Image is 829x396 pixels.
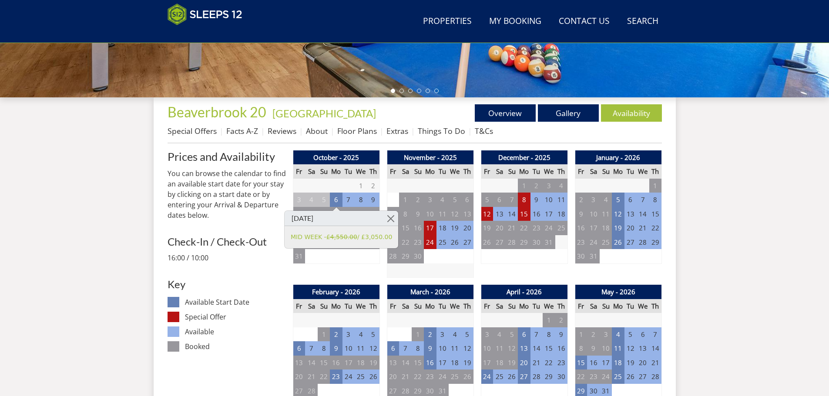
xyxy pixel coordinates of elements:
[355,299,367,313] th: We
[624,12,662,31] a: Search
[168,253,286,263] p: 16:00 / 10:00
[318,327,330,342] td: 1
[649,299,661,313] th: Th
[624,356,637,370] td: 19
[461,193,473,207] td: 6
[575,356,587,370] td: 15
[337,126,377,136] a: Floor Plans
[318,299,330,313] th: Su
[330,207,342,221] td: 13
[530,179,543,193] td: 2
[367,327,379,342] td: 5
[506,356,518,370] td: 19
[600,193,612,207] td: 4
[587,193,599,207] td: 3
[330,164,342,179] th: Mo
[624,235,637,250] td: 27
[305,356,317,370] td: 14
[291,233,392,242] a: MID WEEK -£4,550.00/ £3,050.00
[293,285,379,299] th: February - 2026
[168,103,269,120] a: Beaverbrook 20
[449,341,461,356] td: 11
[637,299,649,313] th: We
[367,207,379,221] td: 16
[637,327,649,342] td: 6
[387,164,399,179] th: Fr
[587,235,599,250] td: 24
[600,235,612,250] td: 25
[424,221,436,235] td: 17
[330,299,342,313] th: Mo
[330,356,342,370] td: 16
[518,327,530,342] td: 6
[518,341,530,356] td: 13
[168,150,286,163] h2: Prices and Availability
[649,207,661,221] td: 15
[399,341,411,356] td: 7
[575,193,587,207] td: 2
[575,327,587,342] td: 1
[555,341,567,356] td: 16
[649,341,661,356] td: 14
[506,207,518,221] td: 14
[637,235,649,250] td: 28
[318,207,330,221] td: 12
[518,164,530,179] th: Mo
[600,221,612,235] td: 18
[587,341,599,356] td: 9
[399,249,411,263] td: 29
[436,235,449,250] td: 25
[543,207,555,221] td: 17
[530,235,543,250] td: 30
[475,104,536,122] a: Overview
[449,193,461,207] td: 5
[342,207,355,221] td: 14
[424,299,436,313] th: Mo
[506,193,518,207] td: 7
[530,164,543,179] th: Tu
[226,126,258,136] a: Facts A-Z
[555,327,567,342] td: 9
[342,327,355,342] td: 3
[575,299,587,313] th: Fr
[575,221,587,235] td: 16
[168,126,217,136] a: Special Offers
[575,235,587,250] td: 23
[424,193,436,207] td: 3
[386,126,408,136] a: Extras
[481,327,493,342] td: 3
[575,150,661,165] th: January - 2026
[387,285,473,299] th: March - 2026
[481,341,493,356] td: 10
[418,126,465,136] a: Things To Do
[575,164,587,179] th: Fr
[624,299,637,313] th: Tu
[493,356,505,370] td: 18
[185,297,285,307] dd: Available Start Date
[412,341,424,356] td: 8
[543,327,555,342] td: 8
[387,299,399,313] th: Fr
[649,164,661,179] th: Th
[587,164,599,179] th: Sa
[399,207,411,221] td: 8
[481,299,493,313] th: Fr
[399,235,411,250] td: 22
[481,164,493,179] th: Fr
[449,235,461,250] td: 26
[293,369,305,384] td: 20
[293,356,305,370] td: 13
[449,221,461,235] td: 19
[530,207,543,221] td: 16
[481,150,567,165] th: December - 2025
[624,221,637,235] td: 20
[493,299,505,313] th: Sa
[424,207,436,221] td: 10
[387,369,399,384] td: 20
[436,341,449,356] td: 10
[342,341,355,356] td: 10
[575,285,661,299] th: May - 2026
[449,369,461,384] td: 25
[587,221,599,235] td: 17
[518,299,530,313] th: Mo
